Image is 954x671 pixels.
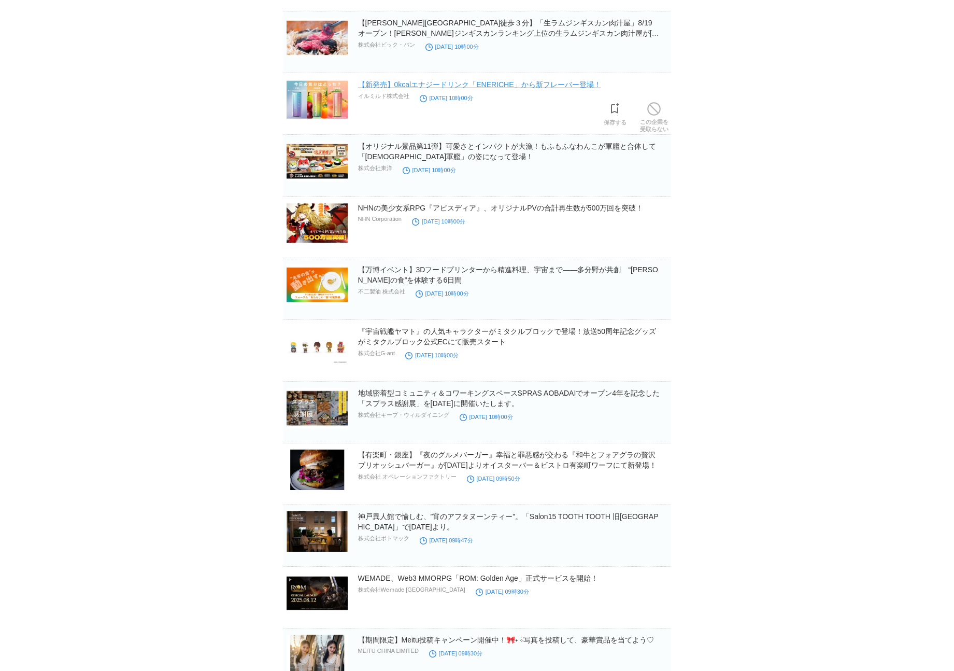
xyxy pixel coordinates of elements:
[467,476,520,482] time: [DATE] 09時50分
[460,414,513,420] time: [DATE] 10時00分
[287,511,348,552] img: 24488-2060-c0becd1795c2ccbafc024959b08e774e-1920x1280.jpg
[287,573,348,613] img: 56498-279-62d18ea87640ba05c5661d7da73b7448-2800x1532.png
[416,290,469,297] time: [DATE] 10時00分
[405,352,459,358] time: [DATE] 10時00分
[287,203,348,243] img: 144945-26-4d53d19b7dafb75b7b51e31e080dc9c4-700x450.jpg
[358,473,457,481] p: 株式会社 オペレーションファクトリー
[358,80,601,89] a: 【新発売】0kcalエナジードリンク「ENERICHE」から新フレーバー登場！
[420,537,473,543] time: [DATE] 09時47分
[640,100,668,133] a: この企業を受取らない
[358,648,419,654] p: MEITU CHINA LIMITED
[358,512,659,531] a: 神戸異人館で愉しむ、”宵のアフタヌーンティー”。「Salon15 TOOTH TOOTH 旧[GEOGRAPHIC_DATA]」で[DATE]より。
[604,100,626,126] a: 保存する
[358,288,405,296] p: 不二製油 株式会社
[420,95,473,101] time: [DATE] 10時00分
[429,650,482,656] time: [DATE] 09時30分
[358,451,657,469] a: 【有楽町・銀座】『夜のグルメバーガー』幸福と罪悪感が交わる『和牛とフォアグラの贅沢ブリオッシュバーガー』が[DATE]よりオイスターバー＆ビストロ有楽町ワーフにて新登場！
[287,79,348,120] img: 37416-129-b472c49ae4e4260044f67bcd2660f9fb-970x600.jpg
[403,167,456,173] time: [DATE] 10時00分
[358,350,395,357] p: 株式会社G-ant
[287,264,348,305] img: 143489-17-80522671b302887dafb44bc5ce482c28-1296x730.png
[287,326,348,367] img: 164761-14-44d141e17ca85fb1bfc0cba34f086aee-1920x1080.png
[287,18,348,58] img: 157118-4-a53fb29ca99844841592824e054f8c4a-660x370.jpg
[358,41,415,49] p: 株式会社ビック・バン
[358,535,409,542] p: 株式会社ポトマック
[358,586,465,594] p: 株式会社Weｍade [GEOGRAPHIC_DATA]
[358,636,654,644] a: 【期間限定】Meitu投稿キャンペーン開催中！🎀˖ ࣪⊹写真を投稿して、豪華賞品を当てよう♡
[358,164,392,172] p: 株式会社東洋
[358,327,657,346] a: 『宇宙戦艦ヤマト』の人気キャラクターがミタクルブロックで登場！放送50周年記念グッズがミタクルブロック公式ECにて販売スタート
[358,216,402,222] p: NHN Corporation
[425,44,479,50] time: [DATE] 10時00分
[287,141,348,181] img: 24989-147-af37894760b1d259d46d0a673741f9ff-1920x1080.png
[358,389,660,408] a: 地域密着型コミュニティ＆コワーキングスペースSPRAS AOBADAIでオープン4年を記念した「スプラス感謝展」を[DATE]に開催いたします。
[358,92,409,100] p: イルミルド株式会社
[358,265,658,284] a: 【万博イベント】3Dフードプリンターから精進料理、宇宙まで――多分野が共創 “[PERSON_NAME]の食”を体験する6日間
[358,19,659,48] a: 【[PERSON_NAME][GEOGRAPHIC_DATA]徒歩３分】「生ラムジンギスカン肉汁屋」8/19 オープン！[PERSON_NAME]ジンギスカンランキング上位の生ラムジンギスカン肉...
[287,450,348,490] img: 26745-802-cff10fb354ea2e00ffad4f0d62967e86-2656x1992.jpg
[358,142,657,161] a: 【オリジナル景品第11弾】可愛さとインパクトが大漁！もふもふなわんこが軍艦と合体して「[DEMOGRAPHIC_DATA]軍艦」の姿になって登場！
[358,411,449,419] p: 株式会社キープ・ウィルダイニング
[412,218,465,225] time: [DATE] 10時00分
[358,574,598,582] a: WEMADE、Web3 MMORPG「ROM: Golden Age」正式サービスを開始！
[287,388,348,428] img: 24845-419-f4247cefbdba5ea4a789f60d9a2d3aeb-3900x2188.jpg
[358,204,644,212] a: NHNの美少女系RPG『アビスディア』、オリジナルPVの合計再生数が500万回を突破！
[476,589,529,595] time: [DATE] 09時30分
